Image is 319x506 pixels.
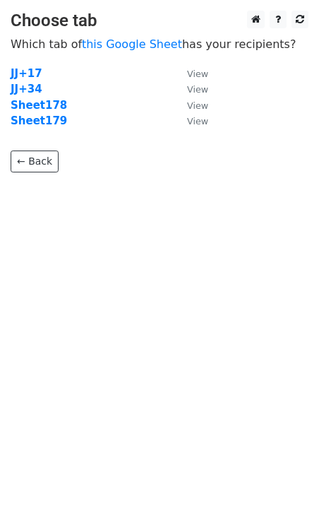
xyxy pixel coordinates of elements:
[11,99,67,112] a: Sheet178
[11,67,42,80] a: JJ+17
[173,114,208,127] a: View
[187,84,208,95] small: View
[173,99,208,112] a: View
[173,83,208,95] a: View
[82,37,182,51] a: this Google Sheet
[187,100,208,111] small: View
[11,83,42,95] a: JJ+34
[11,151,59,172] a: ← Back
[11,114,67,127] a: Sheet179
[173,67,208,80] a: View
[187,69,208,79] small: View
[11,37,308,52] p: Which tab of has your recipients?
[11,11,308,31] h3: Choose tab
[187,116,208,126] small: View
